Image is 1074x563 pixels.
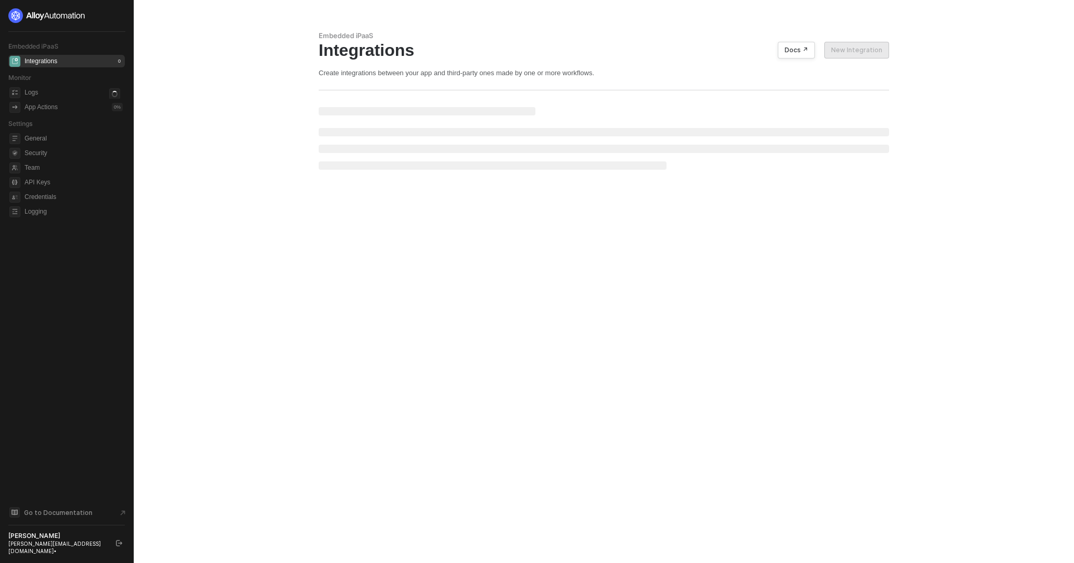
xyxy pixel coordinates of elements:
span: Team [25,161,123,174]
span: Settings [8,120,32,127]
span: team [9,162,20,173]
div: Logs [25,88,38,97]
span: Security [25,147,123,159]
a: logo [8,8,125,23]
span: Monitor [8,74,31,81]
span: API Keys [25,176,123,189]
span: Embedded iPaaS [8,42,59,50]
a: Knowledge Base [8,506,125,519]
span: api-key [9,177,20,188]
div: Integrations [25,57,57,66]
img: logo [8,8,86,23]
div: Embedded iPaaS [319,31,889,40]
span: Credentials [25,191,123,203]
div: [PERSON_NAME] [8,532,107,540]
span: credentials [9,192,20,203]
div: Integrations [319,40,889,60]
span: integrations [9,56,20,67]
span: logout [116,540,122,546]
span: icon-app-actions [9,102,20,113]
button: Docs ↗ [778,42,815,58]
div: Docs ↗ [785,46,808,54]
span: documentation [9,507,20,518]
div: [PERSON_NAME][EMAIL_ADDRESS][DOMAIN_NAME] • [8,540,107,555]
span: logging [9,206,20,217]
span: icon-logs [9,87,20,98]
div: 0 % [112,103,123,111]
span: general [9,133,20,144]
button: New Integration [824,42,889,58]
span: document-arrow [118,508,128,518]
span: security [9,148,20,159]
div: 0 [116,57,123,65]
div: App Actions [25,103,57,112]
span: icon-loader [109,88,120,99]
span: Go to Documentation [24,508,92,517]
span: General [25,132,123,145]
span: Logging [25,205,123,218]
div: Create integrations between your app and third-party ones made by one or more workflows. [319,68,889,77]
